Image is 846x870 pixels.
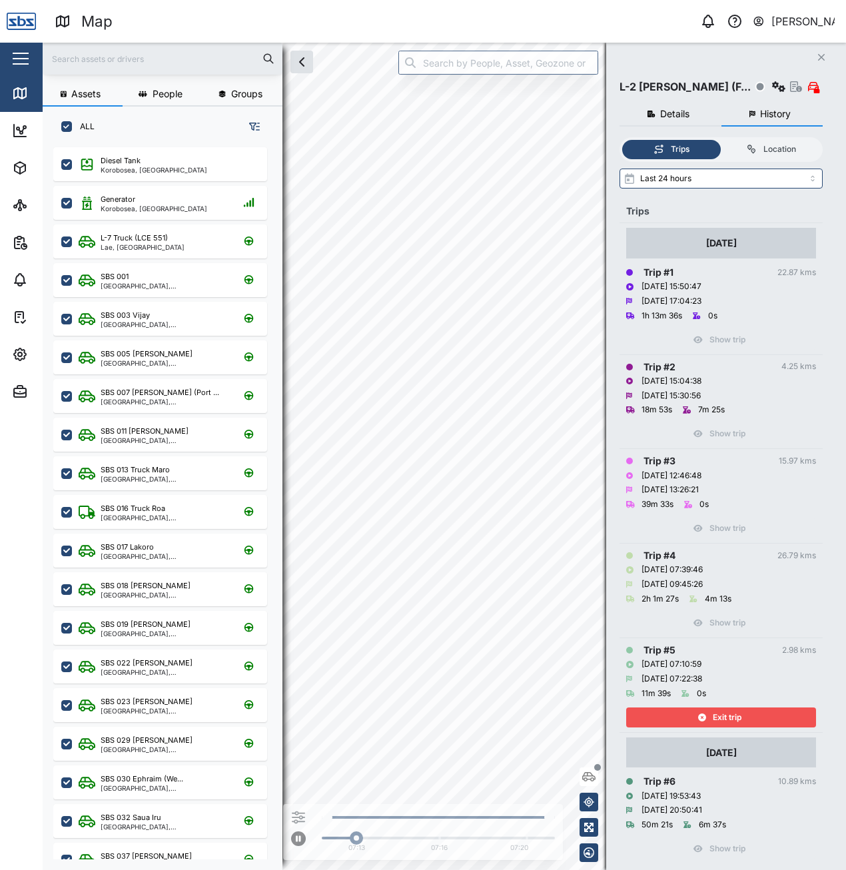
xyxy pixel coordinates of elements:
div: [GEOGRAPHIC_DATA], [GEOGRAPHIC_DATA] [101,592,228,598]
div: Trip # 5 [643,643,675,657]
div: Location [763,143,796,156]
div: 0s [708,310,717,322]
div: SBS 016 Truck Roa [101,503,165,514]
div: 11m 39s [641,687,671,700]
div: [GEOGRAPHIC_DATA], [GEOGRAPHIC_DATA] [101,476,228,482]
div: [GEOGRAPHIC_DATA], [GEOGRAPHIC_DATA] [101,321,228,328]
div: [GEOGRAPHIC_DATA], [GEOGRAPHIC_DATA] [101,514,228,521]
div: [DATE] 07:10:59 [641,658,701,671]
div: [DATE] 15:50:47 [641,280,701,293]
div: [GEOGRAPHIC_DATA], [GEOGRAPHIC_DATA] [101,398,228,405]
div: 10.89 kms [778,775,816,788]
div: SBS 019 [PERSON_NAME] [101,619,191,630]
div: [DATE] 13:26:21 [641,484,699,496]
div: Lae, [GEOGRAPHIC_DATA] [101,244,185,250]
div: [GEOGRAPHIC_DATA], [GEOGRAPHIC_DATA] [101,707,228,714]
div: grid [53,143,282,859]
div: Generator [101,194,135,205]
canvas: Map [43,43,846,870]
input: Search by People, Asset, Geozone or Place [398,51,598,75]
div: [GEOGRAPHIC_DATA], [GEOGRAPHIC_DATA] [101,630,228,637]
div: 2h 1m 27s [641,593,679,606]
div: Assets [35,161,76,175]
div: [DATE] 09:45:26 [641,578,703,591]
button: Exit trip [626,707,816,727]
div: Trip # 6 [643,774,675,789]
div: SBS 032 Saua Iru [101,812,161,823]
span: Groups [231,89,262,99]
div: [DATE] [706,236,737,250]
div: 07:13 [348,843,365,853]
div: 39m 33s [641,498,673,511]
div: SBS 029 [PERSON_NAME] [101,735,193,746]
div: Korobosea, [GEOGRAPHIC_DATA] [101,205,207,212]
div: [DATE] 15:04:38 [641,375,701,388]
div: SBS 037 [PERSON_NAME] [101,851,192,862]
div: 4m 13s [705,593,731,606]
div: [DATE] 07:22:38 [641,673,702,685]
div: 26.79 kms [777,550,816,562]
span: Details [660,109,689,119]
span: Exit trip [713,708,741,727]
div: L-7 Truck (LCE 551) [101,232,168,244]
div: Trips [626,204,816,218]
div: SBS 011 [PERSON_NAME] [101,426,189,437]
div: [GEOGRAPHIC_DATA], [GEOGRAPHIC_DATA] [101,360,228,366]
div: SBS 030 Ephraim (We... [101,773,183,785]
div: 15.97 kms [779,455,816,468]
img: Main Logo [7,7,36,36]
div: Reports [35,235,80,250]
div: [GEOGRAPHIC_DATA], [GEOGRAPHIC_DATA] [101,669,228,675]
div: Admin [35,384,74,399]
button: [PERSON_NAME] [752,12,835,31]
div: [DATE] 20:50:41 [641,804,702,817]
div: Sites [35,198,67,213]
div: 0s [697,687,706,700]
div: 6m 37s [699,819,726,831]
div: Map [35,86,65,101]
div: [DATE] 12:46:48 [641,470,701,482]
div: 7m 25s [698,404,725,416]
div: SBS 005 [PERSON_NAME] [101,348,193,360]
div: [DATE] 15:30:56 [641,390,701,402]
div: 18m 53s [641,404,672,416]
div: SBS 003 Vijay [101,310,150,321]
div: Alarms [35,272,76,287]
div: 1h 13m 36s [641,310,682,322]
div: 0s [699,498,709,511]
div: Settings [35,347,82,362]
div: SBS 023 [PERSON_NAME] [101,696,193,707]
div: SBS 013 Truck Maro [101,464,170,476]
div: SBS 007 [PERSON_NAME] (Port ... [101,387,219,398]
div: Tasks [35,310,71,324]
div: Map [81,10,113,33]
div: Korobosea, [GEOGRAPHIC_DATA] [101,167,207,173]
div: Trips [671,143,689,156]
div: [GEOGRAPHIC_DATA], [GEOGRAPHIC_DATA] [101,823,228,830]
div: [GEOGRAPHIC_DATA], [GEOGRAPHIC_DATA] [101,282,228,289]
div: SBS 018 [PERSON_NAME] [101,580,191,592]
div: Diesel Tank [101,155,141,167]
input: Search assets or drivers [51,49,274,69]
div: Trip # 4 [643,548,675,563]
div: Trip # 1 [643,265,673,280]
div: SBS 001 [101,271,129,282]
div: 07:20 [510,843,528,853]
div: [DATE] 19:53:43 [641,790,701,803]
div: Trip # 3 [643,454,675,468]
span: People [153,89,183,99]
div: L-2 [PERSON_NAME] (F... [620,79,751,95]
div: 50m 21s [641,819,673,831]
div: [GEOGRAPHIC_DATA], [GEOGRAPHIC_DATA] [101,746,228,753]
div: Dashboard [35,123,95,138]
div: Trip # 2 [643,360,675,374]
div: [PERSON_NAME] [771,13,835,30]
div: SBS 022 [PERSON_NAME] [101,657,193,669]
input: Select range [620,169,823,189]
div: 22.87 kms [777,266,816,279]
label: ALL [72,121,95,132]
span: Assets [71,89,101,99]
div: [DATE] 17:04:23 [641,295,701,308]
div: 2.98 kms [782,644,816,657]
div: [DATE] [706,745,737,760]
